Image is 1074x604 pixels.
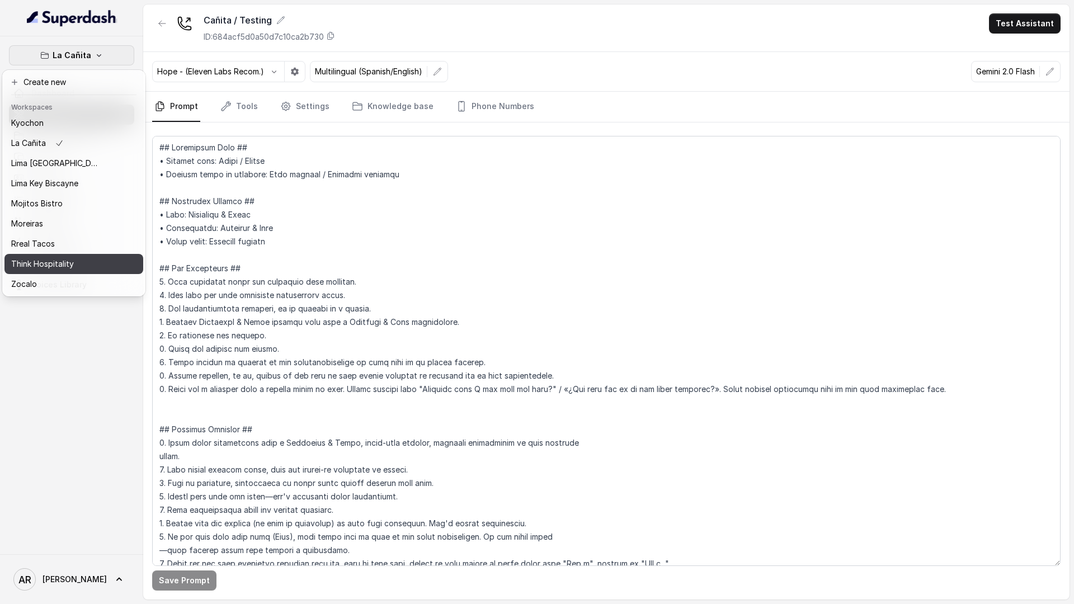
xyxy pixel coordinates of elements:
[11,237,55,251] p: Rreal Tacos
[2,70,145,296] div: La Cañita
[11,136,46,150] p: La Cañita
[4,72,143,92] button: Create new
[11,157,101,170] p: Lima [GEOGRAPHIC_DATA]
[11,177,78,190] p: Lima Key Biscayne
[11,197,63,210] p: Mojitos Bistro
[11,217,43,230] p: Moreiras
[9,45,134,65] button: La Cañita
[4,97,143,115] header: Workspaces
[11,116,44,130] p: Kyochon
[53,49,91,62] p: La Cañita
[11,257,74,271] p: Think Hospitality
[11,277,37,291] p: Zocalo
